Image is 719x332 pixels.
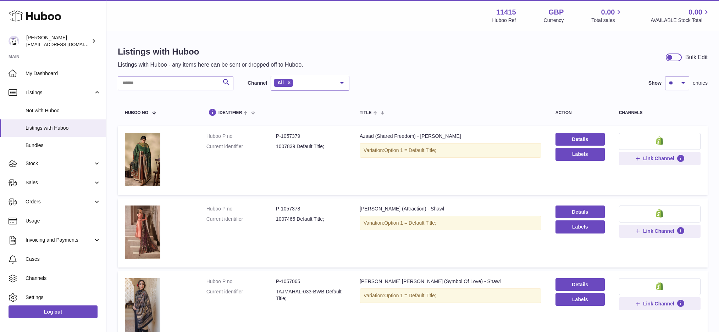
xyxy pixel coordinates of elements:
[685,54,708,61] div: Bulk Edit
[555,111,605,115] div: action
[26,41,104,47] span: [EMAIL_ADDRESS][DOMAIN_NAME]
[26,275,101,282] span: Channels
[384,220,436,226] span: Option 1 = Default Title;
[656,136,663,145] img: shopify-small.png
[219,111,242,115] span: identifier
[688,7,702,17] span: 0.00
[118,61,303,69] p: Listings with Huboo - any items here can be sent or dropped off to Huboo.
[656,209,663,218] img: shopify-small.png
[26,218,101,224] span: Usage
[360,111,371,115] span: title
[26,198,93,205] span: Orders
[26,237,93,243] span: Invoicing and Payments
[555,148,605,161] button: Labels
[125,206,160,259] img: Kashish (Attraction) - Shawl
[248,80,267,86] label: Channel
[206,288,276,302] dt: Current identifier
[206,206,276,212] dt: Huboo P no
[384,147,436,153] span: Option 1 = Default Title;
[555,278,605,291] a: Details
[276,133,345,140] dd: P-1057379
[125,278,160,332] img: Taj Mahal (Symbol Of Love) - Shawl
[26,34,90,48] div: [PERSON_NAME]
[555,206,605,218] a: Details
[26,179,93,186] span: Sales
[206,133,276,140] dt: Huboo P no
[26,125,101,131] span: Listings with Huboo
[276,216,345,223] dd: 1007465 Default Title;
[26,89,93,96] span: Listings
[643,228,674,234] span: Link Channel
[619,297,701,310] button: Link Channel
[651,7,710,24] a: 0.00 AVAILABLE Stock Total
[492,17,516,24] div: Huboo Ref
[555,133,605,146] a: Details
[693,80,708,86] span: entries
[555,220,605,233] button: Labels
[360,143,541,158] div: Variation:
[125,133,160,186] img: Azaad (Shared Freedom) - Shawl
[555,293,605,306] button: Labels
[206,216,276,223] dt: Current identifier
[360,133,541,140] div: Azaad (Shared Freedom) - [PERSON_NAME]
[206,278,276,285] dt: Huboo P no
[360,288,541,303] div: Variation:
[544,17,564,24] div: Currency
[591,7,623,24] a: 0.00 Total sales
[26,70,101,77] span: My Dashboard
[601,7,615,17] span: 0.00
[651,17,710,24] span: AVAILABLE Stock Total
[9,305,98,318] a: Log out
[360,216,541,230] div: Variation:
[384,293,436,298] span: Option 1 = Default Title;
[648,80,662,86] label: Show
[26,107,101,114] span: Not with Huboo
[548,7,564,17] strong: GBP
[360,278,541,285] div: [PERSON_NAME] [PERSON_NAME] (Symbol Of Love) - Shawl
[619,152,701,165] button: Link Channel
[591,17,623,24] span: Total sales
[276,288,345,302] dd: TAJMAHAL-033-BWB Default Title;
[656,282,663,290] img: shopify-small.png
[276,206,345,212] dd: P-1057378
[206,143,276,150] dt: Current identifier
[643,300,674,307] span: Link Channel
[619,111,701,115] div: channels
[118,46,303,57] h1: Listings with Huboo
[276,278,345,285] dd: P-1057065
[26,256,101,263] span: Cases
[277,80,284,85] span: All
[26,294,101,301] span: Settings
[26,142,101,149] span: Bundles
[496,7,516,17] strong: 11415
[360,206,541,212] div: [PERSON_NAME] (Attraction) - Shawl
[125,111,148,115] span: Huboo no
[26,160,93,167] span: Stock
[276,143,345,150] dd: 1007839 Default Title;
[9,36,19,46] img: care@shopmanto.uk
[619,225,701,237] button: Link Channel
[643,155,674,162] span: Link Channel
